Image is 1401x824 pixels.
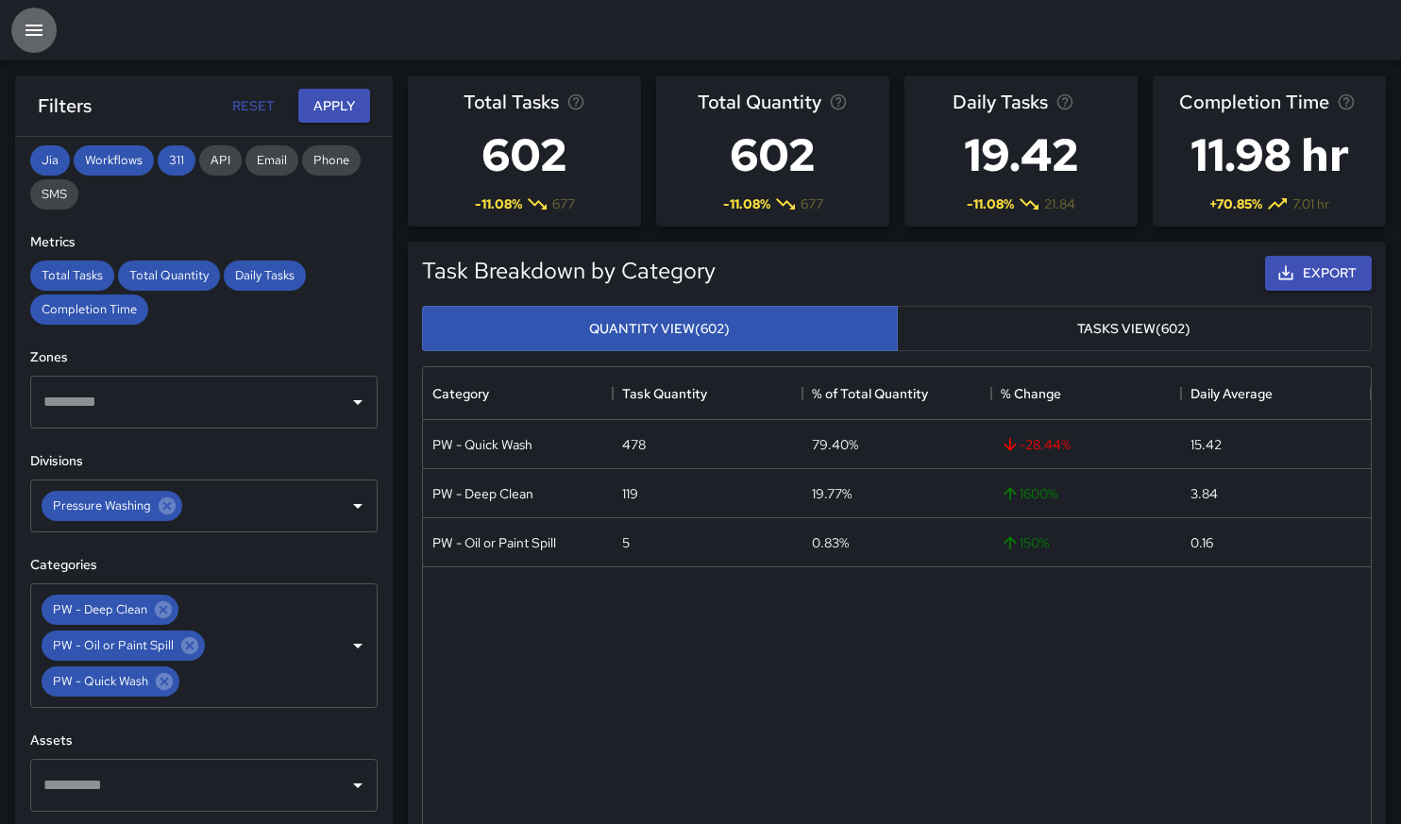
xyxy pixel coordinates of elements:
[622,435,646,454] div: 478
[1190,367,1273,420] div: Daily Average
[118,261,220,291] div: Total Quantity
[30,555,378,576] h6: Categories
[1190,533,1213,552] div: 0.16
[298,89,370,124] button: Apply
[1181,367,1371,420] div: Daily Average
[423,367,613,420] div: Category
[698,117,848,193] h3: 602
[812,367,928,420] div: % of Total Quantity
[953,87,1048,117] span: Daily Tasks
[199,152,242,168] span: API
[967,194,1014,213] span: -11.08 %
[30,347,378,368] h6: Zones
[74,145,154,176] div: Workflows
[422,306,898,352] button: Quantity View(602)
[613,367,802,420] div: Task Quantity
[475,194,522,213] span: -11.08 %
[118,267,220,283] span: Total Quantity
[1001,484,1057,503] span: 1600 %
[42,666,179,697] div: PW - Quick Wash
[1265,256,1372,291] button: Export
[42,670,160,692] span: PW - Quick Wash
[802,367,992,420] div: % of Total Quantity
[991,367,1181,420] div: % Change
[302,152,361,168] span: Phone
[224,267,306,283] span: Daily Tasks
[432,367,489,420] div: Category
[345,493,371,519] button: Open
[30,294,148,325] div: Completion Time
[223,89,283,124] button: Reset
[30,145,70,176] div: Jia
[245,152,298,168] span: Email
[74,152,154,168] span: Workflows
[30,267,114,283] span: Total Tasks
[42,598,159,620] span: PW - Deep Clean
[199,145,242,176] div: API
[158,152,195,168] span: 311
[432,484,533,503] div: PW - Deep Clean
[1190,435,1222,454] div: 15.42
[1055,92,1074,111] svg: Average number of tasks per day in the selected period, compared to the previous period.
[1190,484,1218,503] div: 3.84
[30,186,78,202] span: SMS
[42,491,182,521] div: Pressure Washing
[345,772,371,799] button: Open
[812,435,858,454] div: 79.40%
[422,256,716,286] h5: Task Breakdown by Category
[245,145,298,176] div: Email
[30,301,148,317] span: Completion Time
[464,87,559,117] span: Total Tasks
[812,484,852,503] div: 19.77%
[464,117,585,193] h3: 602
[158,145,195,176] div: 311
[345,632,371,659] button: Open
[1179,117,1360,193] h3: 11.98 hr
[812,533,849,552] div: 0.83%
[829,92,848,111] svg: Total task quantity in the selected period, compared to the previous period.
[42,495,162,516] span: Pressure Washing
[30,731,378,751] h6: Assets
[30,232,378,253] h6: Metrics
[30,179,78,210] div: SMS
[432,533,556,552] div: PW - Oil or Paint Spill
[552,194,575,213] span: 677
[224,261,306,291] div: Daily Tasks
[42,631,205,661] div: PW - Oil or Paint Spill
[622,533,630,552] div: 5
[42,595,178,625] div: PW - Deep Clean
[30,152,70,168] span: Jia
[345,389,371,415] button: Open
[897,306,1373,352] button: Tasks View(602)
[1001,533,1049,552] span: 150 %
[622,484,638,503] div: 119
[698,87,821,117] span: Total Quantity
[1337,92,1356,111] svg: Average time taken to complete tasks in the selected period, compared to the previous period.
[30,261,114,291] div: Total Tasks
[38,91,92,121] h6: Filters
[1292,194,1329,213] span: 7.01 hr
[566,92,585,111] svg: Total number of tasks in the selected period, compared to the previous period.
[302,145,361,176] div: Phone
[622,367,707,420] div: Task Quantity
[1001,367,1061,420] div: % Change
[1209,194,1262,213] span: + 70.85 %
[42,634,185,656] span: PW - Oil or Paint Spill
[723,194,770,213] span: -11.08 %
[1044,194,1075,213] span: 21.84
[1001,435,1071,454] span: -28.44 %
[30,451,378,472] h6: Divisions
[801,194,823,213] span: 677
[953,117,1090,193] h3: 19.42
[432,435,532,454] div: PW - Quick Wash
[1179,87,1329,117] span: Completion Time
